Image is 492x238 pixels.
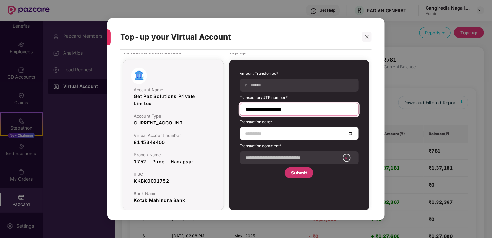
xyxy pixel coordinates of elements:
div: Top-up your Virtual Account [120,25,351,50]
div: KKBK0001752 [134,177,213,184]
div: Kotak Mahindra Bank [134,197,213,204]
div: Virtual Account number [134,133,213,138]
img: bank-image [131,68,147,84]
label: Transaction date* [240,119,359,127]
div: IFSC [134,172,213,177]
div: Branch Name [134,152,213,157]
div: Account Name [134,87,213,92]
div: 1752 - Pune - Hadapsar [134,158,213,165]
div: Submit [291,169,307,176]
div: Bank Name [134,191,213,196]
div: CURRENT_ACCOUNT [134,119,213,126]
label: Transaction comment* [240,143,359,151]
label: Transaction/UTR number* [240,95,359,103]
span: close [365,35,369,39]
div: Get Paz Solutions Private Limited [134,93,213,107]
span: ₹ [245,82,250,88]
div: 8145349400 [134,139,213,146]
div: Account Type [134,114,213,119]
label: Amount Transferred* [240,71,359,79]
text: 60 [345,156,349,160]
